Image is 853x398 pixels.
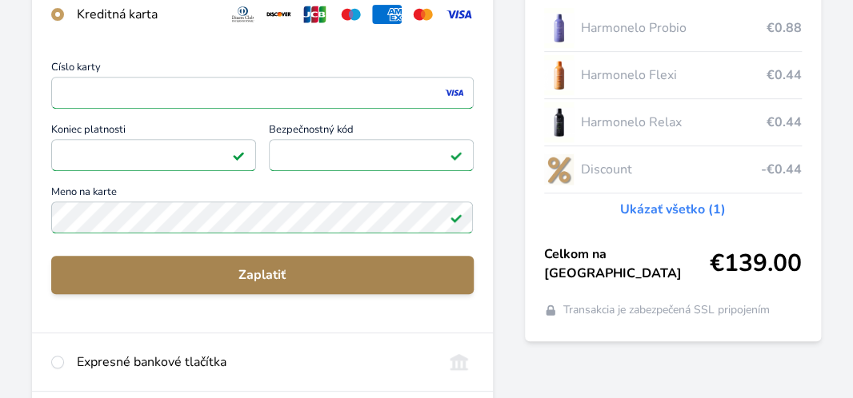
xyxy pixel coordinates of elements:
span: Meno na karte [51,187,474,201]
span: Harmonelo Probio [580,18,767,38]
span: Discount [580,160,761,179]
span: Číslo karty [51,62,474,77]
span: €139.00 [710,249,802,278]
iframe: Iframe pre deň vypršania platnosti [58,144,249,166]
span: -€0.44 [761,160,802,179]
img: mc.svg [408,5,438,24]
button: Zaplatiť [51,256,474,294]
div: Expresné bankové tlačítka [77,352,431,372]
img: discover.svg [264,5,294,24]
img: CLEAN_FLEXI_se_stinem_x-hi_(1)-lo.jpg [544,55,575,95]
img: onlineBanking_SK.svg [444,352,474,372]
span: Koniec platnosti [51,125,256,139]
img: diners.svg [228,5,258,24]
img: amex.svg [372,5,402,24]
iframe: Iframe pre číslo karty [58,82,467,104]
img: visa.svg [444,5,474,24]
a: Ukázať všetko (1) [620,200,726,219]
img: visa [443,86,465,100]
img: Pole je platné [450,211,463,224]
iframe: Iframe pre bezpečnostný kód [276,144,467,166]
span: Bezpečnostný kód [269,125,474,139]
img: CLEAN_RELAX_se_stinem_x-lo.jpg [544,102,575,142]
img: Pole je platné [232,149,245,161]
img: CLEAN_PROBIO_se_stinem_x-lo.jpg [544,8,575,48]
input: Meno na kartePole je platné [51,201,473,233]
span: Zaplatiť [64,265,461,285]
div: Kreditná karta [77,5,215,24]
span: Harmonelo Relax [580,113,767,132]
span: €0.44 [767,66,802,85]
span: €0.88 [767,18,802,38]
span: Harmonelo Flexi [580,66,767,85]
img: Pole je platné [450,149,463,161]
img: discount-lo.png [544,149,575,189]
img: maestro.svg [336,5,366,24]
span: Celkom na [GEOGRAPHIC_DATA] [544,245,710,283]
span: €0.44 [767,113,802,132]
img: jcb.svg [300,5,330,24]
span: Transakcia je zabezpečená SSL pripojením [563,302,770,318]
